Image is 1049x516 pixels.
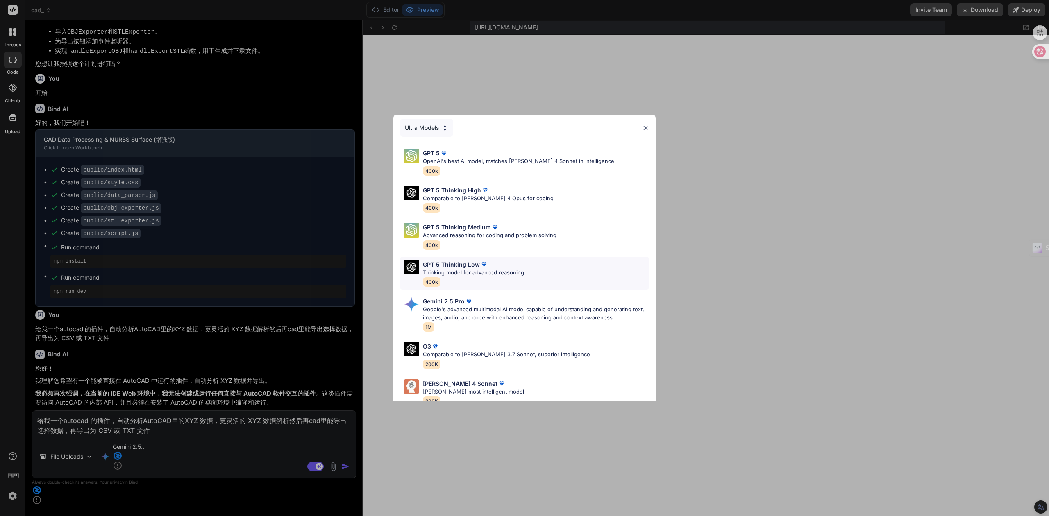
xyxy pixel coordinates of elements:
img: premium [440,149,448,157]
p: Advanced reasoning for coding and problem solving [423,231,556,240]
div: Ultra Models [400,119,453,137]
img: premium [465,297,473,306]
span: 400k [423,203,440,213]
p: OpenAI's best AI model, matches [PERSON_NAME] 4 Sonnet in Intelligence [423,157,614,165]
img: Pick Models [404,186,419,200]
img: Pick Models [404,342,419,356]
p: Comparable to [PERSON_NAME] 3.7 Sonnet, superior intelligence [423,351,590,359]
p: GPT 5 Thinking Low [423,260,480,269]
p: Google's advanced multimodal AI model capable of understanding and generating text, images, audio... [423,306,649,321]
span: 400k [423,240,440,250]
img: Pick Models [404,149,419,163]
img: premium [491,223,499,231]
p: Thinking model for advanced reasoning. [423,269,526,277]
p: Comparable to [PERSON_NAME] 4 Opus for coding [423,195,554,203]
img: premium [431,342,439,351]
img: Pick Models [404,260,419,274]
span: 200K [423,396,440,406]
span: 200K [423,360,440,369]
span: 1M [423,322,434,332]
p: [PERSON_NAME] most intelligent model [423,388,524,396]
p: GPT 5 Thinking Medium [423,223,491,231]
img: Pick Models [404,379,419,394]
p: O3 [423,342,431,351]
img: close [642,124,649,131]
img: premium [497,379,506,387]
img: premium [480,260,488,268]
p: Gemini 2.5 Pro [423,297,465,306]
span: 400k [423,166,440,176]
img: Pick Models [441,124,448,131]
img: Pick Models [404,297,419,312]
p: [PERSON_NAME] 4 Sonnet [423,379,497,388]
p: GPT 5 [423,149,440,157]
img: Pick Models [404,223,419,238]
span: 400k [423,277,440,287]
p: GPT 5 Thinking High [423,186,481,195]
img: premium [481,186,489,194]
